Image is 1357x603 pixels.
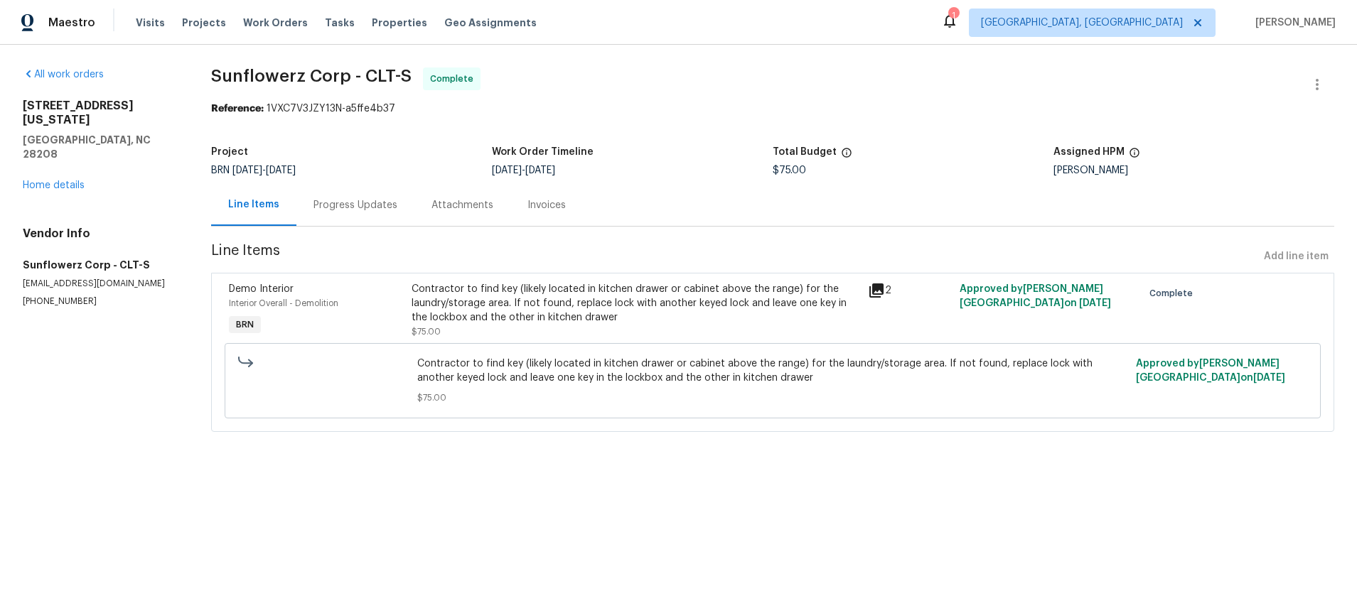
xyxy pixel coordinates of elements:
[1149,286,1198,300] span: Complete
[313,198,397,212] div: Progress Updates
[23,70,104,80] a: All work orders
[492,165,555,175] span: -
[229,299,338,308] span: Interior Overall - Demolition
[417,357,1127,385] span: Contractor to find key (likely located in kitchen drawer or cabinet above the range) for the laun...
[841,147,852,165] span: The total cost of line items that have been proposed by Opendoor. This sum includes line items th...
[868,282,951,299] div: 2
[182,16,226,30] span: Projects
[232,165,262,175] span: [DATE]
[1053,147,1125,157] h5: Assigned HPM
[266,165,296,175] span: [DATE]
[527,198,566,212] div: Invoices
[444,16,537,30] span: Geo Assignments
[431,198,493,212] div: Attachments
[23,133,177,161] h5: [GEOGRAPHIC_DATA], NC 28208
[211,147,248,157] h5: Project
[230,317,259,332] span: BRN
[23,258,177,272] h5: Sunflowerz Corp - CLT-S
[525,165,555,175] span: [DATE]
[773,147,837,157] h5: Total Budget
[1053,165,1334,175] div: [PERSON_NAME]
[430,72,479,86] span: Complete
[229,284,294,294] span: Demo Interior
[211,165,296,175] span: BRN
[1136,359,1285,383] span: Approved by [PERSON_NAME][GEOGRAPHIC_DATA] on
[960,284,1111,308] span: Approved by [PERSON_NAME][GEOGRAPHIC_DATA] on
[243,16,308,30] span: Work Orders
[23,99,177,127] h2: [STREET_ADDRESS][US_STATE]
[23,180,85,190] a: Home details
[948,9,958,23] div: 1
[136,16,165,30] span: Visits
[1129,147,1140,165] span: The hpm assigned to this work order.
[23,227,177,241] h4: Vendor Info
[492,147,594,157] h5: Work Order Timeline
[492,165,522,175] span: [DATE]
[232,165,296,175] span: -
[23,295,177,308] p: [PHONE_NUMBER]
[325,18,355,28] span: Tasks
[211,67,412,85] span: Sunflowerz Corp - CLT-S
[773,165,806,175] span: $75.00
[417,391,1127,405] span: $75.00
[372,16,427,30] span: Properties
[23,278,177,290] p: [EMAIL_ADDRESS][DOMAIN_NAME]
[211,244,1258,270] span: Line Items
[48,16,95,30] span: Maestro
[412,327,441,336] span: $75.00
[412,282,860,325] div: Contractor to find key (likely located in kitchen drawer or cabinet above the range) for the laun...
[981,16,1183,30] span: [GEOGRAPHIC_DATA], [GEOGRAPHIC_DATA]
[228,197,279,212] div: Line Items
[1079,298,1111,308] span: [DATE]
[1250,16,1336,30] span: [PERSON_NAME]
[1253,373,1285,383] span: [DATE]
[211,102,1334,116] div: 1VXC7V3JZY13N-a5ffe4b37
[211,104,264,114] b: Reference:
